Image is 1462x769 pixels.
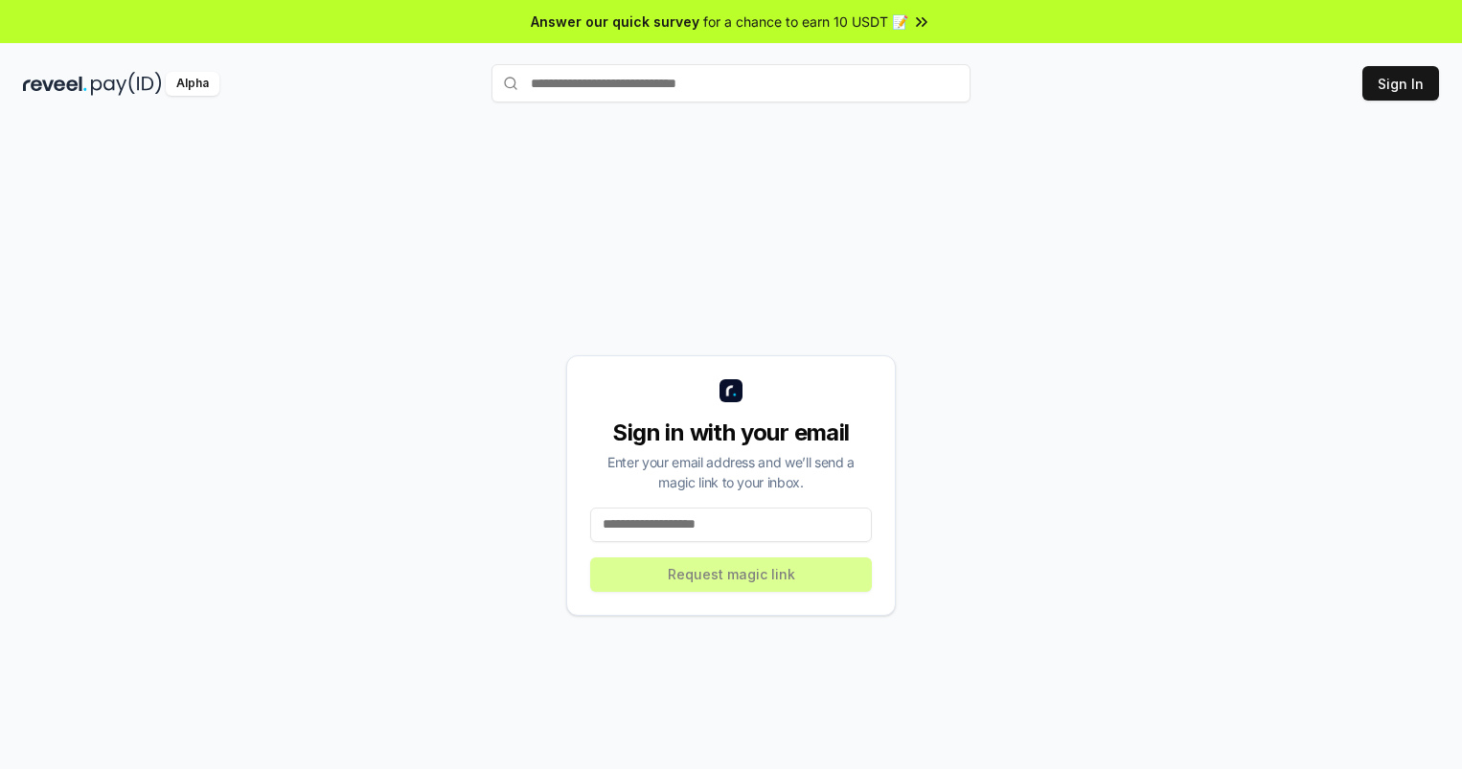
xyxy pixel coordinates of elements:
div: Sign in with your email [590,418,872,448]
span: for a chance to earn 10 USDT 📝 [703,11,908,32]
img: reveel_dark [23,72,87,96]
div: Alpha [166,72,219,96]
img: pay_id [91,72,162,96]
button: Sign In [1362,66,1439,101]
span: Answer our quick survey [531,11,699,32]
img: logo_small [720,379,742,402]
div: Enter your email address and we’ll send a magic link to your inbox. [590,452,872,492]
